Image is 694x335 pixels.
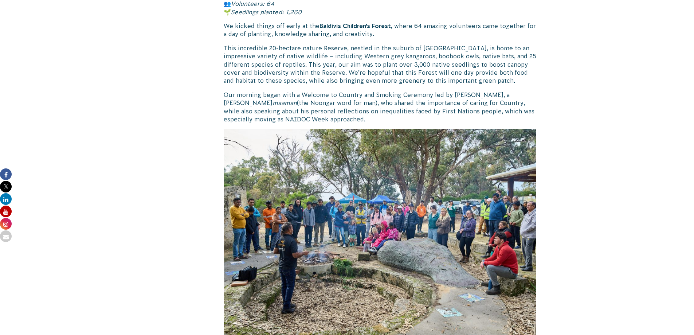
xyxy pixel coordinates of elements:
p: This incredible 20-hectare nature Reserve, nestled in the suburb of [GEOGRAPHIC_DATA], is home to... [224,44,536,85]
em: maaman [272,100,297,106]
strong: Baldivis Children’s Forest [319,23,391,29]
em: Volunteers: 64 [231,0,274,7]
em: Seedlings planted: 1,260 [231,9,302,15]
p: We kicked things off early at the , where 64 amazing volunteers came together for a day of planti... [224,22,536,38]
p: Our morning began with a Welcome to Country and Smoking Ceremony led by [PERSON_NAME], a [PERSON_... [224,91,536,124]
